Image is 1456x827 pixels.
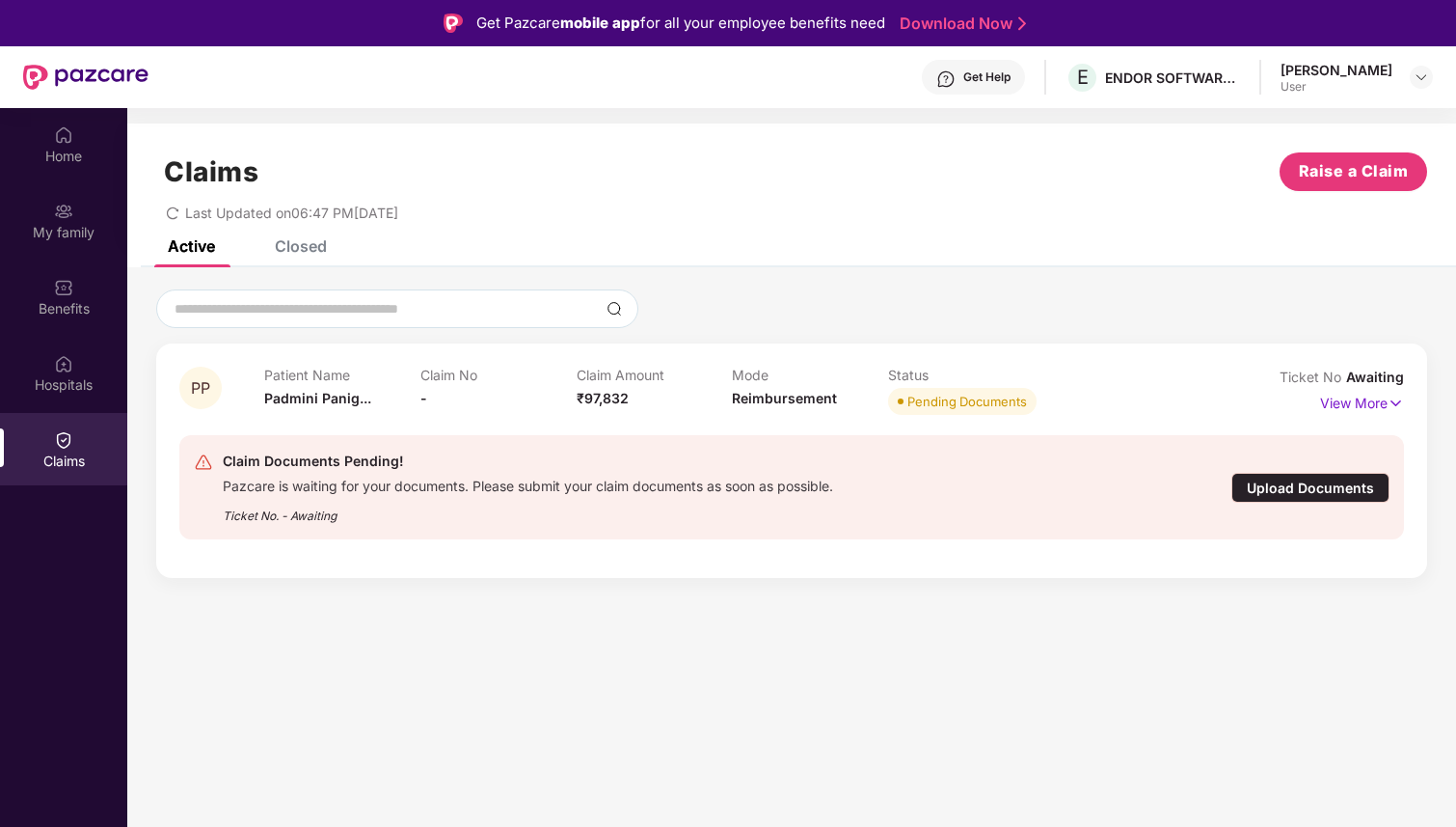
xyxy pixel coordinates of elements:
[191,380,210,397] span: PP
[1280,369,1346,385] span: Ticket No
[560,14,640,32] strong: mobile app
[1320,388,1404,414] p: View More
[936,69,956,89] img: svg+xml;base64,PHN2ZyBpZD0iSGVscC0zMngzMiIgeG1sbnM9Imh0dHA6Ly93d3cudzMub3JnLzIwMDAvc3ZnIiB3aWR0aD...
[54,125,73,145] img: svg+xml;base64,PHN2ZyBpZD0iSG9tZSIgeG1sbnM9Imh0dHA6Ly93d3cudzMub3JnLzIwMDAvc3ZnIiB3aWR0aD0iMjAiIG...
[166,205,179,221] span: redo
[1414,69,1429,85] img: svg+xml;base64,PHN2ZyBpZD0iRHJvcGRvd24tMzJ4MzIiIHhtbG5zPSJodHRwOi8vd3d3LnczLm9yZy8yMDAwL3N2ZyIgd2...
[1018,14,1026,34] img: Stroke
[444,14,463,33] img: Logo
[732,390,837,406] span: Reimbursement
[1280,152,1427,191] button: Raise a Claim
[185,205,398,221] span: Last Updated on 06:47 PM[DATE]
[264,367,420,383] p: Patient Name
[420,367,577,383] p: Claim No
[607,301,622,317] img: svg+xml;base64,PHN2ZyBpZD0iU2VhcmNoLTMyeDMyIiB4bWxucz0iaHR0cDovL3d3dy53My5vcmcvMjAwMC9zdmciIHdpZH...
[1281,79,1392,95] div: User
[168,236,215,256] div: Active
[1346,369,1404,385] span: Awaiting
[54,354,73,373] img: svg+xml;base64,PHN2ZyBpZD0iSG9zcGl0YWxzIiB4bWxucz0iaHR0cDovL3d3dy53My5vcmcvMjAwMC9zdmciIHdpZHRoPS...
[1077,66,1089,89] span: E
[1281,61,1392,79] div: [PERSON_NAME]
[223,473,833,495] div: Pazcare is waiting for your documents. Please submit your claim documents as soon as possible.
[577,390,629,406] span: ₹97,832
[1105,69,1240,87] div: ENDOR SOFTWARE PRIVATE LIMITED
[164,155,258,188] h1: Claims
[900,14,1020,34] a: Download Now
[1388,393,1404,414] img: svg+xml;base64,PHN2ZyB4bWxucz0iaHR0cDovL3d3dy53My5vcmcvMjAwMC9zdmciIHdpZHRoPSIxNyIgaGVpZ2h0PSIxNy...
[54,278,73,297] img: svg+xml;base64,PHN2ZyBpZD0iQmVuZWZpdHMiIHhtbG5zPSJodHRwOi8vd3d3LnczLm9yZy8yMDAwL3N2ZyIgd2lkdGg9Ij...
[963,69,1011,85] div: Get Help
[888,367,1044,383] p: Status
[23,65,148,90] img: New Pazcare Logo
[54,430,73,450] img: svg+xml;base64,PHN2ZyBpZD0iQ2xhaW0iIHhtbG5zPSJodHRwOi8vd3d3LnczLm9yZy8yMDAwL3N2ZyIgd2lkdGg9IjIwIi...
[420,390,427,406] span: -
[275,236,327,256] div: Closed
[732,367,888,383] p: Mode
[54,202,73,221] img: svg+xml;base64,PHN2ZyB3aWR0aD0iMjAiIGhlaWdodD0iMjAiIHZpZXdCb3g9IjAgMCAyMCAyMCIgZmlsbD0ibm9uZSIgeG...
[194,453,213,472] img: svg+xml;base64,PHN2ZyB4bWxucz0iaHR0cDovL3d3dy53My5vcmcvMjAwMC9zdmciIHdpZHRoPSIyNCIgaGVpZ2h0PSIyNC...
[1299,159,1409,183] span: Raise a Claim
[907,392,1027,411] div: Pending Documents
[223,495,833,525] div: Ticket No. - Awaiting
[223,450,833,473] div: Claim Documents Pending!
[476,12,885,35] div: Get Pazcare for all your employee benefits need
[577,367,733,383] p: Claim Amount
[1231,473,1389,503] div: Upload Documents
[264,390,371,406] span: Padmini Panig...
